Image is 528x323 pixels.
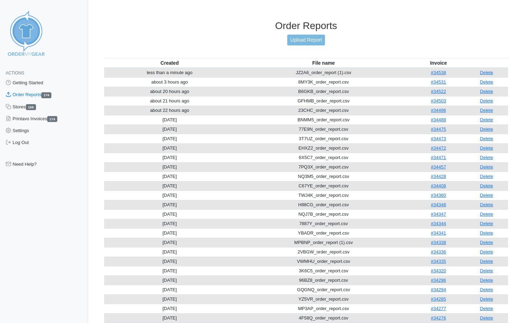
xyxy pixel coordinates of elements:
[480,108,493,113] a: Delete
[431,211,446,217] a: #34347
[104,191,235,200] td: [DATE]
[235,219,412,228] td: 7887Y_order_report.csv
[431,136,446,141] a: #34473
[104,172,235,181] td: [DATE]
[104,134,235,143] td: [DATE]
[235,68,412,78] td: JZ2A6_order_report (1).csv
[412,58,465,68] th: Invoice
[104,20,508,32] h3: Order Reports
[235,313,412,323] td: 4F58Q_order_report.csv
[431,79,446,85] a: #34531
[104,58,235,68] th: Created
[431,278,446,283] a: #34296
[431,117,446,122] a: #34488
[431,108,446,113] a: #34496
[235,143,412,153] td: EHXZ2_order_report.csv
[480,306,493,311] a: Delete
[480,249,493,254] a: Delete
[235,96,412,106] td: GFHMB_order_report.csv
[104,228,235,238] td: [DATE]
[235,228,412,238] td: YBADR_order_report.csv
[480,259,493,264] a: Delete
[480,230,493,236] a: Delete
[104,285,235,294] td: [DATE]
[104,87,235,96] td: about 20 hours ago
[235,77,412,87] td: 8MY3K_order_report.csv
[104,96,235,106] td: about 21 hours ago
[431,259,446,264] a: #34335
[235,275,412,285] td: 96BZ8_order_report.csv
[104,115,235,124] td: [DATE]
[480,296,493,302] a: Delete
[480,79,493,85] a: Delete
[235,285,412,294] td: GQGNQ_order_report.csv
[431,70,446,75] a: #34538
[431,202,446,207] a: #34348
[431,268,446,273] a: #34320
[480,174,493,179] a: Delete
[431,230,446,236] a: #34341
[104,162,235,172] td: [DATE]
[235,266,412,275] td: 3K6C5_order_report.csv
[480,145,493,151] a: Delete
[104,124,235,134] td: [DATE]
[235,247,412,257] td: 2VBGW_order_report.csv
[104,275,235,285] td: [DATE]
[431,164,446,170] a: #34457
[480,278,493,283] a: Delete
[480,155,493,160] a: Delete
[480,315,493,321] a: Delete
[480,221,493,226] a: Delete
[431,98,446,103] a: #34503
[104,68,235,78] td: less than a minute ago
[431,315,446,321] a: #34276
[480,70,493,75] a: Delete
[431,221,446,226] a: #34344
[480,164,493,170] a: Delete
[431,287,446,292] a: #34294
[235,294,412,304] td: YZ5VR_order_report.csv
[104,219,235,228] td: [DATE]
[480,287,493,292] a: Delete
[235,181,412,191] td: C67YE_order_report.csv
[104,294,235,304] td: [DATE]
[235,58,412,68] th: File name
[431,296,446,302] a: #34285
[431,249,446,254] a: #34336
[431,155,446,160] a: #34471
[480,127,493,132] a: Delete
[235,87,412,96] td: B6GKB_order_report.csv
[104,181,235,191] td: [DATE]
[104,304,235,313] td: [DATE]
[104,209,235,219] td: [DATE]
[431,193,446,198] a: #34360
[431,89,446,94] a: #34522
[235,191,412,200] td: TWJ4K_order_report.csv
[104,257,235,266] td: [DATE]
[480,98,493,103] a: Delete
[480,240,493,245] a: Delete
[104,266,235,275] td: [DATE]
[235,257,412,266] td: VWMHU_order_report.csv
[6,71,24,76] span: Actions
[235,106,412,115] td: 23CHC_order_report.csv
[431,127,446,132] a: #34475
[480,268,493,273] a: Delete
[235,238,412,247] td: MPBNP_order_report (1).csv
[104,247,235,257] td: [DATE]
[104,200,235,209] td: [DATE]
[235,153,412,162] td: 6X5C7_order_report.csv
[104,313,235,323] td: [DATE]
[235,304,412,313] td: MP3AP_order_report.csv
[480,89,493,94] a: Delete
[480,117,493,122] a: Delete
[431,174,446,179] a: #34428
[104,143,235,153] td: [DATE]
[431,145,446,151] a: #34472
[287,35,325,45] a: Upload Report
[104,238,235,247] td: [DATE]
[480,183,493,188] a: Delete
[235,115,412,124] td: BNMM5_order_report.csv
[431,183,446,188] a: #34408
[235,134,412,143] td: 3T7UZ_order_report.csv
